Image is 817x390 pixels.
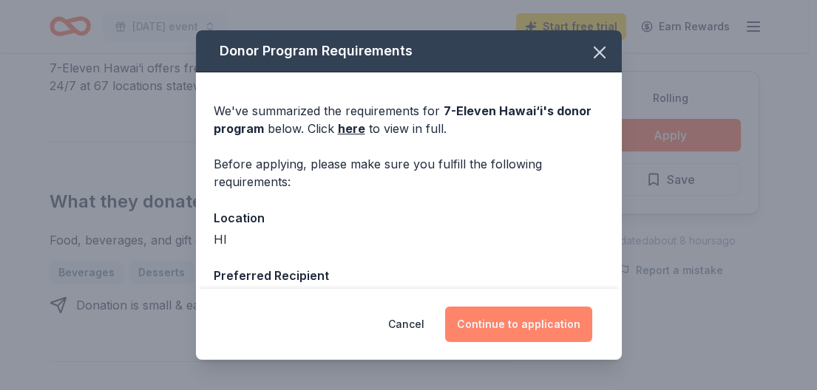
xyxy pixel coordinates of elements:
button: Cancel [388,307,424,342]
div: Before applying, please make sure you fulfill the following requirements: [214,155,604,191]
div: Location [214,208,604,227]
div: We've summarized the requirements for below. Click to view in full. [214,102,604,137]
div: HI [214,230,604,248]
button: Continue to application [445,307,592,342]
div: Donor Program Requirements [196,30,622,72]
a: here [338,120,365,137]
div: Preferred Recipient [214,266,604,285]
